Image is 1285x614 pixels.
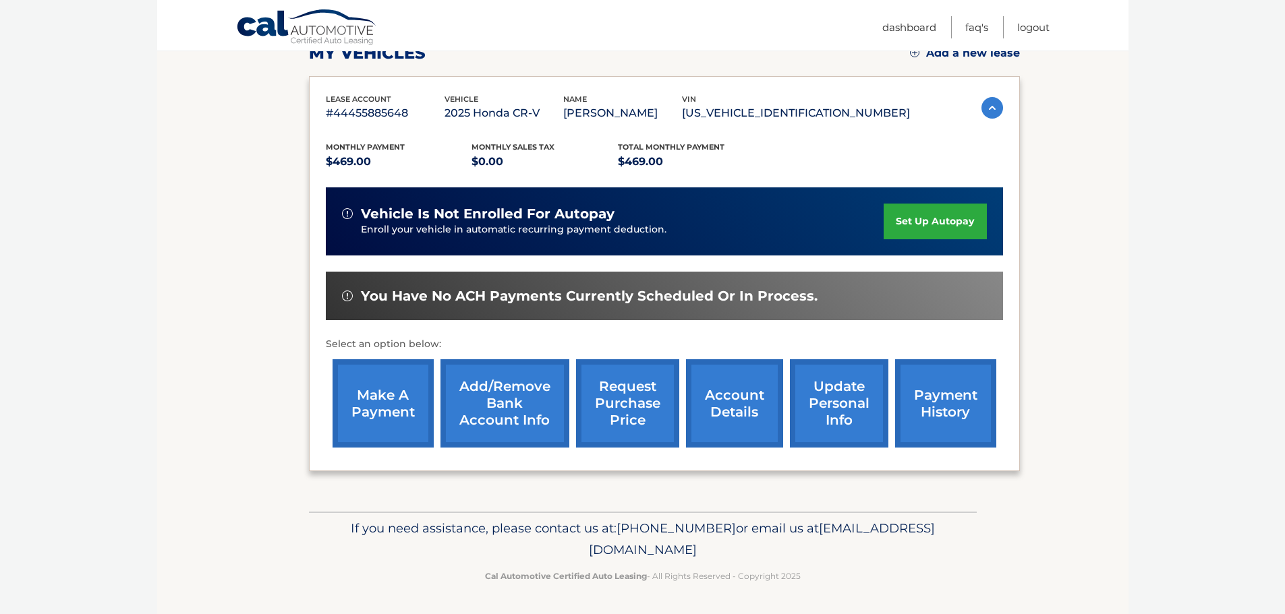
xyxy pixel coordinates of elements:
p: $469.00 [326,152,472,171]
a: make a payment [333,359,434,448]
p: If you need assistance, please contact us at: or email us at [318,518,968,561]
img: alert-white.svg [342,290,353,301]
h2: my vehicles [309,43,426,63]
span: Total Monthly Payment [618,142,724,152]
a: set up autopay [884,204,986,239]
p: [US_VEHICLE_IDENTIFICATION_NUMBER] [682,104,910,123]
span: Monthly Payment [326,142,405,152]
span: vin [682,94,696,104]
img: alert-white.svg [342,208,353,219]
p: $0.00 [472,152,618,171]
p: #44455885648 [326,104,445,123]
span: [PHONE_NUMBER] [617,520,736,536]
a: account details [686,359,783,448]
p: $469.00 [618,152,764,171]
span: vehicle [445,94,478,104]
a: Add a new lease [910,47,1020,60]
span: Monthly sales Tax [472,142,554,152]
a: Dashboard [882,16,936,38]
a: payment history [895,359,996,448]
span: You have no ACH payments currently scheduled or in process. [361,288,818,305]
p: Select an option below: [326,336,1003,352]
img: add.svg [910,48,919,57]
span: [EMAIL_ADDRESS][DOMAIN_NAME] [589,520,935,557]
p: Enroll your vehicle in automatic recurring payment deduction. [361,222,884,237]
p: [PERSON_NAME] [563,104,682,123]
span: lease account [326,94,391,104]
p: - All Rights Reserved - Copyright 2025 [318,569,968,583]
img: accordion-active.svg [981,97,1003,119]
a: FAQ's [965,16,988,38]
p: 2025 Honda CR-V [445,104,563,123]
a: Add/Remove bank account info [440,359,569,448]
a: Cal Automotive [236,9,378,48]
span: vehicle is not enrolled for autopay [361,206,615,222]
span: name [563,94,587,104]
a: Logout [1017,16,1050,38]
a: request purchase price [576,359,679,448]
strong: Cal Automotive Certified Auto Leasing [485,571,647,581]
a: update personal info [790,359,888,448]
